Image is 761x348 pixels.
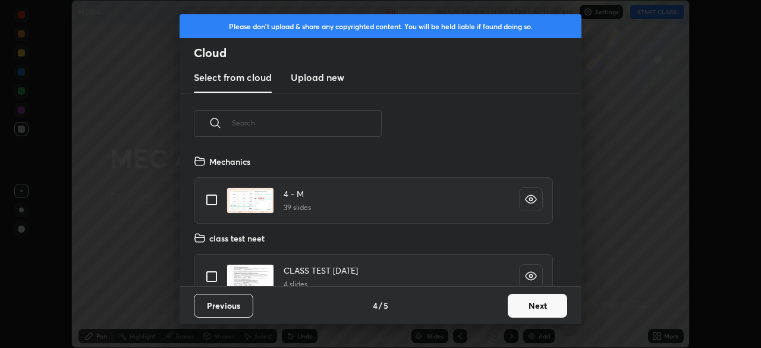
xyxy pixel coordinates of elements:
[180,151,567,286] div: grid
[284,264,358,277] h4: CLASS TEST [DATE]
[227,264,274,290] img: 1702435308RWU9PW.pdf
[209,232,265,244] h4: class test neet
[194,294,253,318] button: Previous
[284,187,311,200] h4: 4 - M
[227,187,274,214] img: 1641539806TLSVQZ.pdf
[284,279,358,290] h5: 4 slides
[383,299,388,312] h4: 5
[379,299,382,312] h4: /
[209,155,250,168] h4: Mechanics
[291,70,344,84] h3: Upload new
[284,202,311,213] h5: 39 slides
[180,14,581,38] div: Please don't upload & share any copyrighted content. You will be held liable if found doing so.
[232,98,382,148] input: Search
[194,45,581,61] h2: Cloud
[373,299,378,312] h4: 4
[194,70,272,84] h3: Select from cloud
[508,294,567,318] button: Next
